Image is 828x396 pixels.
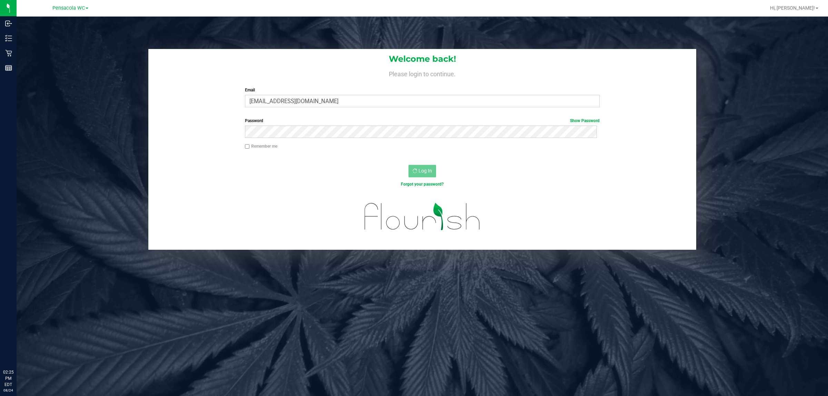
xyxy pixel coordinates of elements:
[5,20,12,27] inline-svg: Inbound
[148,69,696,77] h4: Please login to continue.
[401,182,444,187] a: Forgot your password?
[245,118,263,123] span: Password
[770,5,815,11] span: Hi, [PERSON_NAME]!
[148,55,696,63] h1: Welcome back!
[354,195,491,239] img: flourish_logo.svg
[245,87,600,93] label: Email
[408,165,436,177] button: Log In
[3,369,13,388] p: 02:25 PM EDT
[245,143,277,149] label: Remember me
[52,5,85,11] span: Pensacola WC
[3,388,13,393] p: 08/24
[570,118,600,123] a: Show Password
[5,35,12,42] inline-svg: Inventory
[418,168,432,174] span: Log In
[5,65,12,71] inline-svg: Reports
[5,50,12,57] inline-svg: Retail
[245,144,250,149] input: Remember me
